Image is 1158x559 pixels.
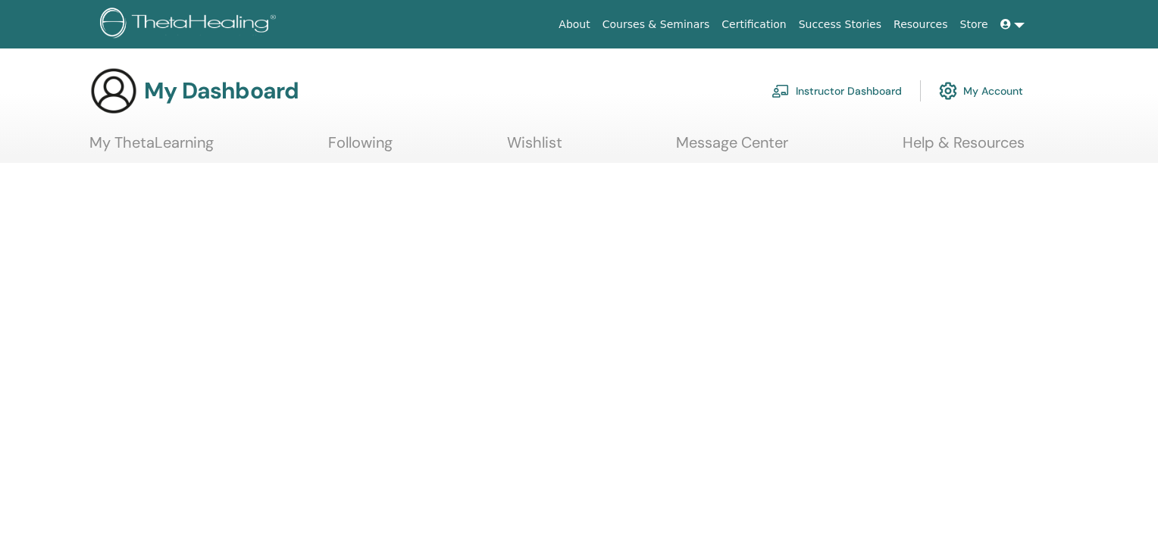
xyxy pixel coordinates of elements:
[100,8,281,42] img: logo.png
[89,67,138,115] img: generic-user-icon.jpg
[771,74,902,108] a: Instructor Dashboard
[939,78,957,104] img: cog.svg
[715,11,792,39] a: Certification
[954,11,994,39] a: Store
[89,133,214,163] a: My ThetaLearning
[939,74,1023,108] a: My Account
[552,11,596,39] a: About
[144,77,299,105] h3: My Dashboard
[887,11,954,39] a: Resources
[676,133,788,163] a: Message Center
[903,133,1025,163] a: Help & Resources
[507,133,562,163] a: Wishlist
[771,84,790,98] img: chalkboard-teacher.svg
[328,133,393,163] a: Following
[596,11,716,39] a: Courses & Seminars
[793,11,887,39] a: Success Stories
